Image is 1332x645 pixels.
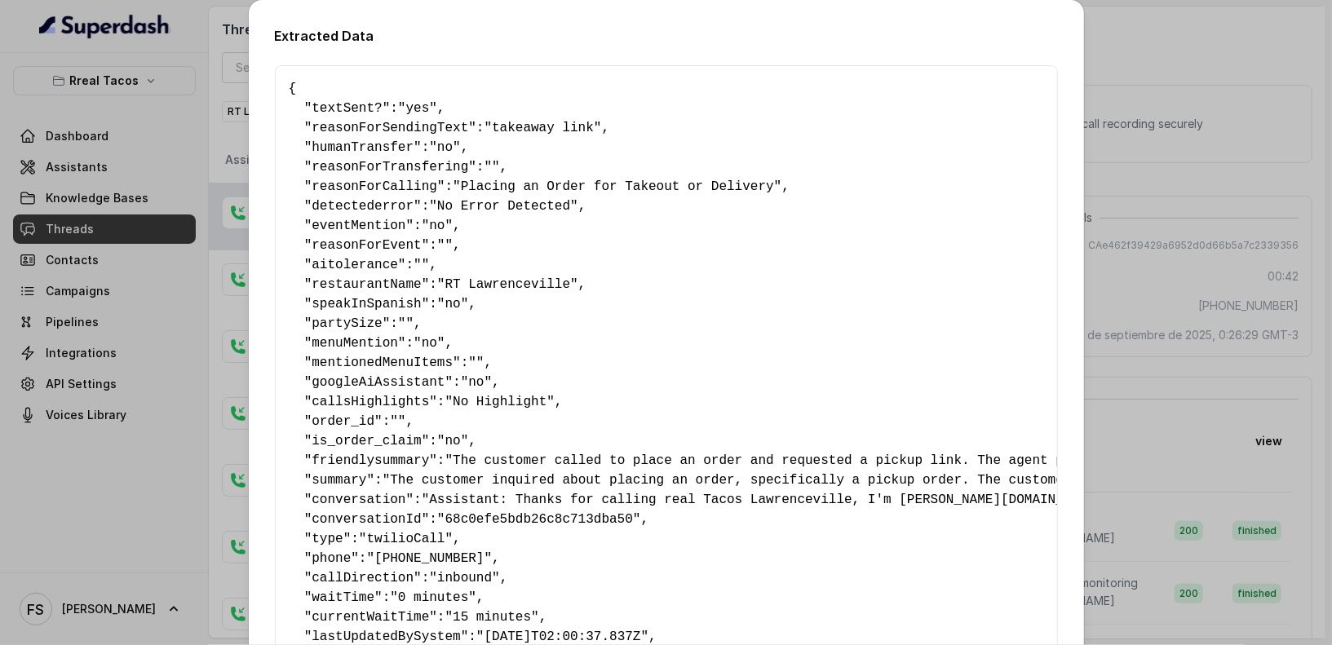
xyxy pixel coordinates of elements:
span: "no" [437,297,468,311]
span: "" [485,160,500,175]
span: "no" [414,336,445,351]
span: "no" [437,434,468,448]
span: reasonForCalling [312,179,437,194]
span: conversationId [312,512,421,527]
span: "" [414,258,429,272]
span: phone [312,551,351,566]
span: "68c0efe5bdb26c8c713dba50" [437,512,641,527]
h2: Extracted Data [275,26,1058,46]
span: "" [398,316,414,331]
span: reasonForEvent [312,238,421,253]
span: "Placing an Order for Takeout or Delivery" [453,179,781,194]
span: "No Highlight" [445,395,555,409]
span: detectederror [312,199,414,214]
span: "" [468,356,484,370]
span: speakInSpanish [312,297,421,311]
span: reasonForTransfering [312,160,468,175]
span: textSent? [312,101,382,116]
span: waitTime [312,590,374,605]
span: "" [390,414,405,429]
span: "" [437,238,453,253]
span: partySize [312,316,382,331]
span: humanTransfer [312,140,414,155]
span: friendlysummary [312,453,429,468]
span: is_order_claim [312,434,421,448]
span: "no" [429,140,460,155]
span: "RT Lawrenceville" [437,277,578,292]
span: "no" [422,219,453,233]
span: "no" [461,375,492,390]
span: callsHighlights [312,395,429,409]
span: "yes" [398,101,437,116]
span: type [312,532,343,546]
span: restaurantName [312,277,421,292]
span: "15 minutes" [445,610,539,625]
span: callDirection [312,571,414,585]
span: "inbound" [429,571,499,585]
span: googleAiAssistant [312,375,445,390]
span: lastUpdatedBySystem [312,630,460,644]
span: currentWaitTime [312,610,429,625]
span: reasonForSendingText [312,121,468,135]
span: "No Error Detected" [429,199,577,214]
span: "0 minutes" [390,590,476,605]
span: mentionedMenuItems [312,356,453,370]
span: summary [312,473,366,488]
span: menuMention [312,336,398,351]
span: eventMention [312,219,405,233]
span: conversation [312,493,405,507]
span: "twilioCall" [359,532,453,546]
span: order_id [312,414,374,429]
span: "[PHONE_NUMBER]" [367,551,493,566]
span: "[DATE]T02:00:37.837Z" [476,630,648,644]
span: "takeaway link" [485,121,602,135]
span: aitolerance [312,258,398,272]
